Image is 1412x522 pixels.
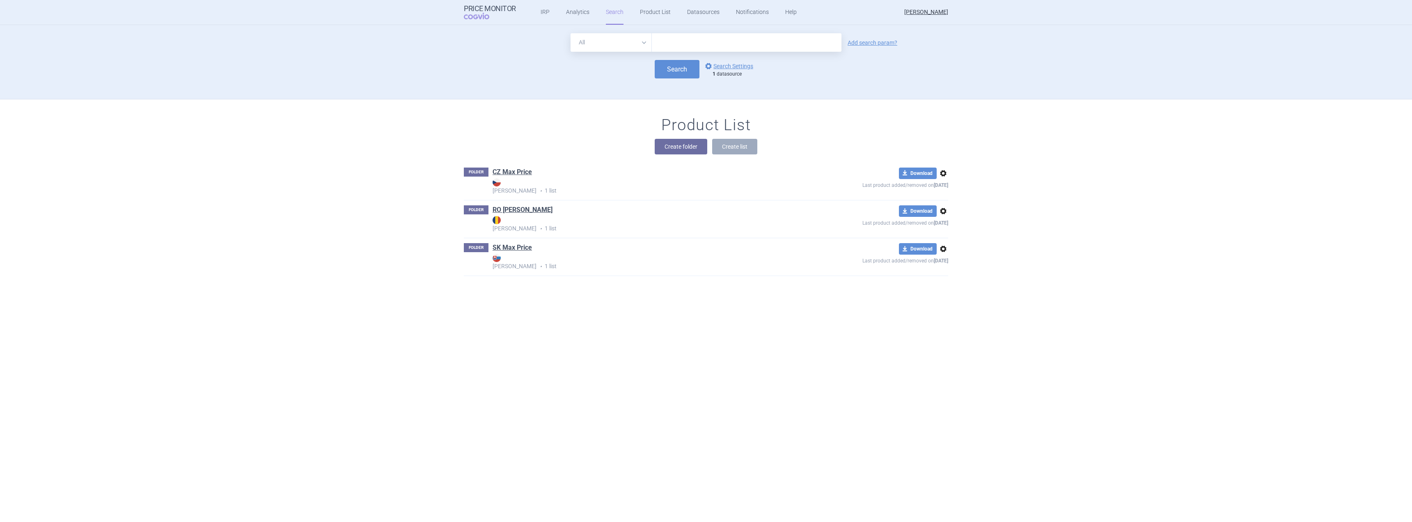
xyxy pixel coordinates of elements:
strong: Price Monitor [464,5,516,13]
a: Search Settings [704,61,753,71]
img: RO [493,216,501,224]
p: 1 list [493,254,803,271]
h1: RO Max Price [493,205,552,216]
p: Last product added/removed on [803,179,948,189]
button: Download [899,243,937,255]
a: SK Max Price [493,243,532,252]
span: COGVIO [464,13,501,19]
img: CZ [493,178,501,186]
strong: [PERSON_NAME] [493,254,803,269]
a: Add search param? [848,40,897,46]
i: • [536,225,545,233]
button: Create list [712,139,757,154]
p: 1 list [493,216,803,233]
a: CZ Max Price [493,168,532,177]
img: SK [493,254,501,262]
p: Last product added/removed on [803,255,948,265]
a: Price MonitorCOGVIO [464,5,516,20]
p: Last product added/removed on [803,217,948,227]
strong: [DATE] [934,220,948,226]
strong: 1 [713,71,715,77]
h1: Product List [661,116,751,135]
div: datasource [713,71,757,78]
p: 1 list [493,178,803,195]
button: Create folder [655,139,707,154]
p: FOLDER [464,243,488,252]
i: • [536,187,545,195]
h1: SK Max Price [493,243,532,254]
strong: [DATE] [934,182,948,188]
button: Search [655,60,699,78]
p: FOLDER [464,168,488,177]
strong: [PERSON_NAME] [493,178,803,194]
i: • [536,262,545,271]
p: FOLDER [464,205,488,214]
button: Download [899,205,937,217]
h1: CZ Max Price [493,168,532,178]
strong: [DATE] [934,258,948,264]
a: RO [PERSON_NAME] [493,205,552,214]
strong: [PERSON_NAME] [493,216,803,232]
button: Download [899,168,937,179]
